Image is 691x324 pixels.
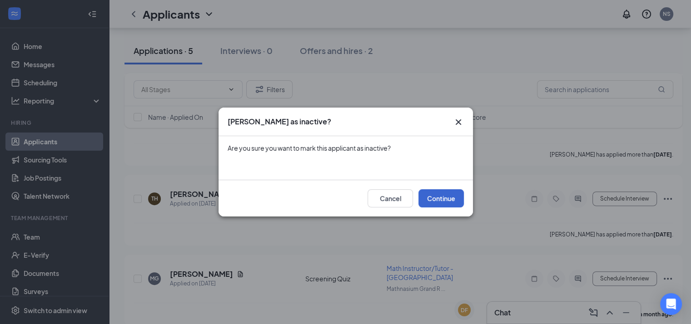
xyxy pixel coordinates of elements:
button: Continue [418,189,464,207]
div: Are you sure you want to mark this applicant as inactive? [228,143,464,152]
button: Cancel [368,189,413,207]
svg: Cross [453,117,464,128]
button: Close [453,117,464,128]
div: Open Intercom Messenger [660,293,682,315]
h3: [PERSON_NAME] as inactive? [228,117,331,127]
